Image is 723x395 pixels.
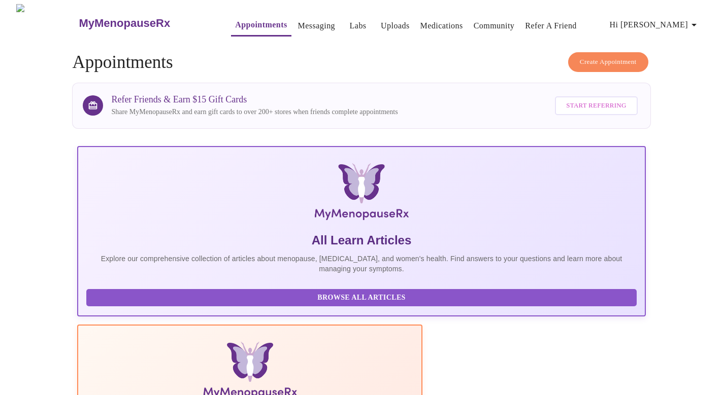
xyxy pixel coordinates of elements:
h3: MyMenopauseRx [79,17,170,30]
img: MyMenopauseRx Logo [16,4,78,42]
span: Start Referring [566,100,626,112]
button: Medications [416,16,467,36]
span: Browse All Articles [96,292,626,304]
span: Hi [PERSON_NAME] [610,18,700,32]
h4: Appointments [72,52,650,73]
a: Start Referring [552,91,640,120]
a: Community [474,19,515,33]
button: Start Referring [555,96,637,115]
h5: All Learn Articles [86,232,636,248]
button: Appointments [231,15,291,37]
img: MyMenopauseRx Logo [172,163,551,224]
button: Create Appointment [568,52,648,72]
h3: Refer Friends & Earn $15 Gift Cards [111,94,398,105]
span: Create Appointment [580,56,637,68]
a: Refer a Friend [525,19,577,33]
button: Hi [PERSON_NAME] [606,15,704,35]
a: Labs [350,19,367,33]
button: Uploads [377,16,414,36]
a: Messaging [298,19,335,33]
a: Browse All Articles [86,293,639,301]
a: Appointments [235,18,287,32]
p: Explore our comprehensive collection of articles about menopause, [MEDICAL_DATA], and women's hea... [86,254,636,274]
a: MyMenopauseRx [78,6,211,41]
p: Share MyMenopauseRx and earn gift cards to over 200+ stores when friends complete appointments [111,107,398,117]
a: Uploads [381,19,410,33]
button: Community [470,16,519,36]
button: Browse All Articles [86,289,636,307]
button: Messaging [294,16,339,36]
button: Labs [342,16,374,36]
button: Refer a Friend [521,16,581,36]
a: Medications [420,19,463,33]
